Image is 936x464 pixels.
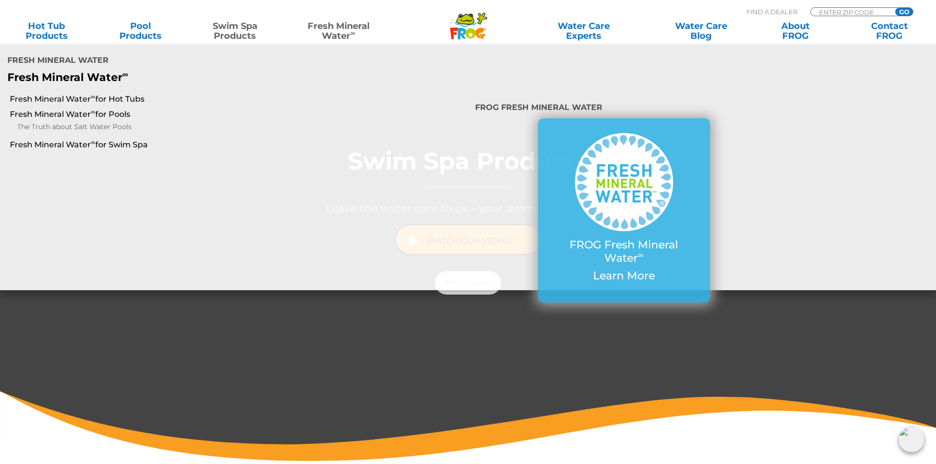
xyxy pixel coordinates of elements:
[558,270,690,282] p: Learn More
[818,8,884,16] input: Zip Code Form
[199,21,272,41] a: Swim SpaProducts
[10,94,312,105] a: Fresh Mineral Water∞for Hot Tubs
[759,21,832,41] a: AboutFROG
[899,427,924,452] img: openIcon
[524,21,643,41] a: Water CareExperts
[475,99,772,118] h4: FROG Fresh Mineral Water
[895,8,913,16] input: GO
[10,21,83,41] a: Hot TubProducts
[7,52,383,71] h4: Fresh Mineral Water
[746,7,797,16] p: Find A Dealer
[17,121,312,133] a: The Truth about Salt Water Pools
[122,69,128,79] sup: ∞
[638,250,644,260] sup: ∞
[853,21,926,41] a: ContactFROG
[292,21,384,41] a: Fresh MineralWater∞
[664,21,737,41] a: Water CareBlog
[91,138,95,146] sup: ∞
[91,108,95,115] sup: ∞
[10,109,312,120] a: Fresh Mineral Water∞for Pools
[558,133,690,287] a: FROG Fresh Mineral Water∞ Learn More
[350,29,355,37] sup: ∞
[10,139,312,150] a: Fresh Mineral Water∞for Swim Spa
[7,71,383,84] p: Fresh Mineral Water
[91,93,95,100] sup: ∞
[558,239,690,265] p: FROG Fresh Mineral Water
[104,21,177,41] a: PoolProducts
